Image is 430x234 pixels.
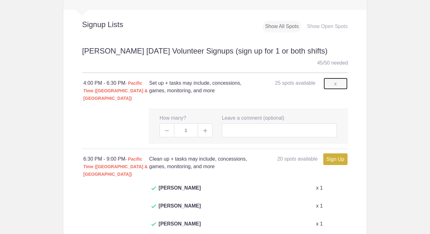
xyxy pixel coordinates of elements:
div: 6:30 PM - 9:00 PM [83,155,149,178]
div: Show All Spots [263,21,301,32]
div: 45 50 needed [317,58,348,68]
a: Sign Up [323,153,348,165]
img: Minus gray [165,130,169,131]
h2: [PERSON_NAME] [DATE] Volunteer Signups (sign up for 1 or both shifts) [82,46,348,73]
div: 4:00 PM - 6:30 PM [83,79,149,102]
img: Plus gray [203,129,207,133]
span: 20 spots available [277,156,318,162]
img: Check dark green [151,222,156,226]
div: Show Open Spots [304,21,350,32]
p: x 1 [316,184,323,192]
span: / [323,60,324,66]
span: [PERSON_NAME] [159,184,201,199]
span: 25 spots available [275,80,315,86]
h4: Set up + tasks may include, concessions, games, monitoring, and more [149,79,248,94]
h4: Clean up + tasks may include, concessions, games, monitoring, and more [149,155,248,170]
span: - Pacific Time ([GEOGRAPHIC_DATA] & [GEOGRAPHIC_DATA]) [83,81,148,101]
h2: Signup Lists [63,20,165,29]
p: x 1 [316,202,323,210]
a: x [324,78,348,89]
span: [PERSON_NAME] [159,202,201,217]
img: Check dark green [151,204,156,208]
span: - Pacific Time ([GEOGRAPHIC_DATA] & [GEOGRAPHIC_DATA]) [83,157,148,177]
img: Check dark green [151,186,156,190]
p: x 1 [316,220,323,228]
label: Leave a comment (optional) [222,115,284,122]
label: How many? [160,115,186,122]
